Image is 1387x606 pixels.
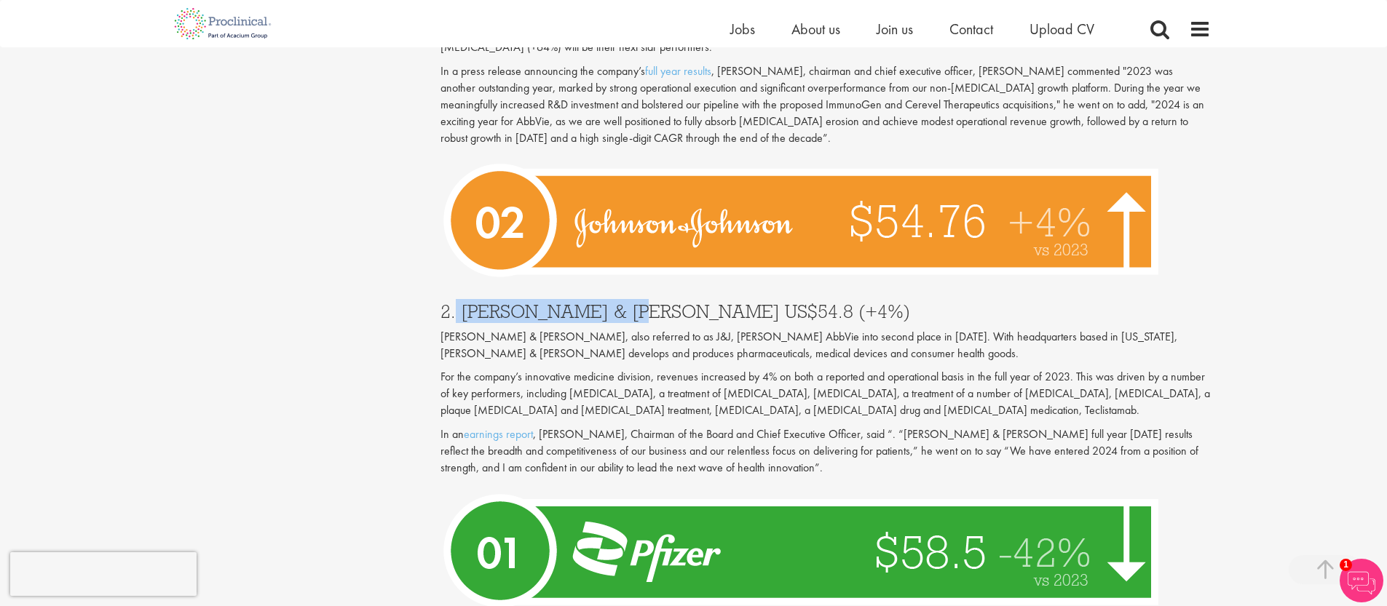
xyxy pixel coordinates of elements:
p: In a press release announcing the company’s , [PERSON_NAME], chairman and chief executive officer... [440,63,1211,146]
iframe: reCAPTCHA [10,552,197,596]
p: [PERSON_NAME] & [PERSON_NAME], also referred to as J&J, [PERSON_NAME] AbbVie into second place in... [440,329,1211,362]
h3: 2. [PERSON_NAME] & [PERSON_NAME] US$54.8 (+4%) [440,302,1211,321]
span: 1 [1340,559,1352,571]
a: About us [791,20,840,39]
a: Join us [877,20,913,39]
a: earnings report [464,426,533,442]
p: For the company’s innovative medicine division, revenues increased by 4% on both a reported and o... [440,369,1211,419]
p: In an , [PERSON_NAME], Chairman of the Board and Chief Executive Officer, said “. “[PERSON_NAME] ... [440,426,1211,477]
a: Contact [949,20,993,39]
a: Jobs [730,20,755,39]
a: full year results [645,63,711,79]
img: Chatbot [1340,559,1383,602]
a: Upload CV [1030,20,1094,39]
